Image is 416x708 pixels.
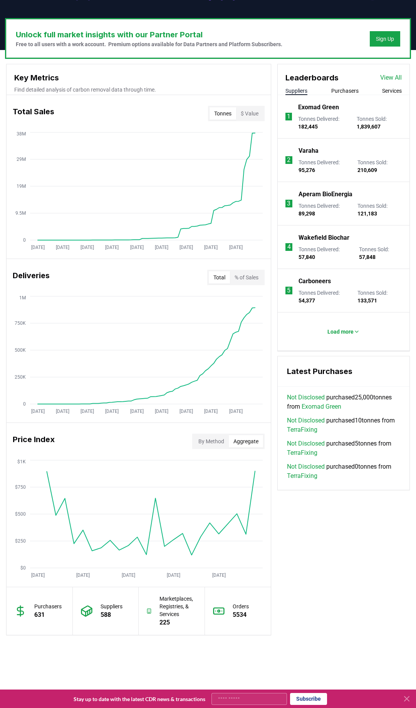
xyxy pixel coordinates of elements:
[210,107,236,120] button: Tonnes
[17,157,26,162] tspan: 29M
[287,242,291,252] p: 4
[23,401,26,407] tspan: 0
[287,416,325,425] a: Not Disclosed
[299,159,350,174] p: Tonnes Delivered :
[299,233,349,242] a: Wakefield Biochar
[298,115,349,130] p: Tonnes Delivered :
[299,167,315,173] span: 95,276
[16,29,282,40] h3: Unlock full market insights with our Partner Portal
[287,462,325,471] a: Not Disclosed
[204,245,218,250] tspan: [DATE]
[299,190,352,199] a: Aperam BioEnergia
[179,245,193,250] tspan: [DATE]
[285,72,339,83] h3: Leaderboards
[299,202,350,217] p: Tonnes Delivered :
[287,471,317,481] a: TerraFixing
[229,435,263,448] button: Aggregate
[299,146,319,155] a: Varaha
[17,131,26,137] tspan: 38M
[13,106,54,121] h3: Total Sales
[287,155,290,165] p: 2
[233,610,249,619] p: 5534
[229,245,243,250] tspan: [DATE]
[376,35,394,43] a: Sign Up
[359,254,376,260] span: 57,848
[233,603,249,610] p: Orders
[15,484,26,490] tspan: $750
[287,366,400,377] h3: Latest Purchases
[17,459,26,464] tspan: $1K
[15,538,26,544] tspan: $250
[34,603,62,610] p: Purchasers
[380,73,402,82] a: View All
[357,289,402,304] p: Tonnes Sold :
[105,245,119,250] tspan: [DATE]
[155,409,168,414] tspan: [DATE]
[13,434,55,449] h3: Price Index
[357,159,402,174] p: Tonnes Sold :
[34,610,62,619] p: 631
[299,210,315,217] span: 89,298
[370,31,400,47] button: Sign Up
[194,435,229,448] button: By Method
[13,270,50,285] h3: Deliveries
[287,286,290,295] p: 5
[204,409,218,414] tspan: [DATE]
[31,245,45,250] tspan: [DATE]
[56,245,69,250] tspan: [DATE]
[287,416,400,434] span: purchased 10 tonnes from
[299,254,315,260] span: 57,840
[331,87,359,95] button: Purchasers
[287,462,400,481] span: purchased 0 tonnes from
[299,297,315,304] span: 54,377
[298,103,339,112] a: Exomad Green
[14,86,263,94] p: Find detailed analysis of carbon removal data through time.
[287,448,317,458] a: TerraFixing
[81,409,94,414] tspan: [DATE]
[287,425,317,434] a: TerraFixing
[298,124,318,130] span: 182,445
[230,271,263,284] button: % of Sales
[327,328,354,336] p: Load more
[17,184,26,189] tspan: 19M
[299,245,351,261] p: Tonnes Delivered :
[81,245,94,250] tspan: [DATE]
[357,210,377,217] span: 121,183
[15,321,26,326] tspan: 750K
[130,245,144,250] tspan: [DATE]
[15,210,26,216] tspan: 9.5M
[357,124,381,130] span: 1,839,607
[212,573,226,578] tspan: [DATE]
[15,511,26,517] tspan: $500
[299,289,350,304] p: Tonnes Delivered :
[101,610,122,619] p: 588
[31,409,45,414] tspan: [DATE]
[16,40,282,48] p: Free to all users with a work account. Premium options available for Data Partners and Platform S...
[287,439,400,458] span: purchased 5 tonnes from
[179,409,193,414] tspan: [DATE]
[31,573,45,578] tspan: [DATE]
[299,277,331,286] a: Carboneers
[302,402,341,411] a: Exomad Green
[14,72,263,83] h3: Key Metrics
[285,87,307,95] button: Suppliers
[15,374,26,380] tspan: 250K
[76,573,90,578] tspan: [DATE]
[357,202,402,217] p: Tonnes Sold :
[101,603,122,610] p: Suppliers
[287,393,400,411] span: purchased 25,000 tonnes from
[229,409,243,414] tspan: [DATE]
[130,409,144,414] tspan: [DATE]
[321,324,366,339] button: Load more
[287,112,290,121] p: 1
[287,199,290,208] p: 3
[167,573,180,578] tspan: [DATE]
[122,573,135,578] tspan: [DATE]
[155,245,168,250] tspan: [DATE]
[15,347,26,353] tspan: 500K
[236,107,263,120] button: $ Value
